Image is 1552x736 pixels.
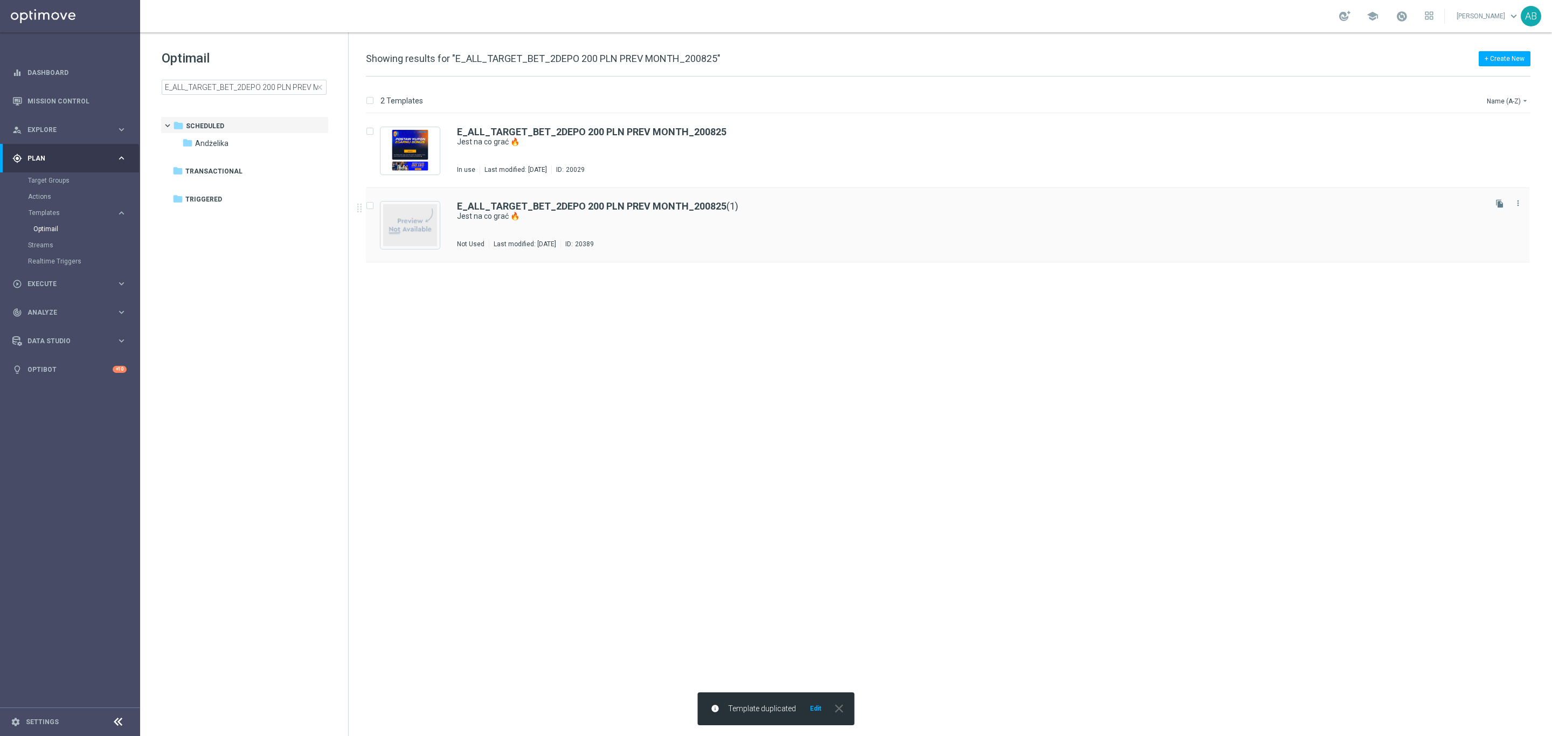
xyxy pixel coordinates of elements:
[28,253,139,269] div: Realtime Triggers
[489,240,560,248] div: Last modified: [DATE]
[28,172,139,189] div: Target Groups
[566,165,585,174] div: 20029
[185,195,222,204] span: Triggered
[172,165,183,176] i: folder
[12,58,127,87] div: Dashboard
[12,308,116,317] div: Analyze
[831,704,846,713] button: close
[12,154,116,163] div: Plan
[457,211,1484,221] div: Jest na co grać 🔥
[12,125,22,135] i: person_search
[1513,197,1523,210] button: more_vert
[33,221,139,237] div: Optimail
[1456,8,1521,24] a: [PERSON_NAME]keyboard_arrow_down
[12,97,127,106] button: Mission Control
[27,281,116,287] span: Execute
[27,87,127,115] a: Mission Control
[12,125,116,135] div: Explore
[195,138,228,148] span: Andżelika
[12,68,22,78] i: equalizer
[27,355,113,384] a: Optibot
[28,237,139,253] div: Streams
[12,355,127,384] div: Optibot
[1367,10,1378,22] span: school
[457,127,726,137] a: E_ALL_TARGET_BET_2DEPO 200 PLN PREV MONTH_200825
[28,241,112,249] a: Streams
[457,202,738,211] a: E_ALL_TARGET_BET_2DEPO 200 PLN PREV MONTH_200825(1)
[182,137,193,148] i: folder
[832,702,846,716] i: close
[12,308,127,317] button: track_changes Analyze keyboard_arrow_right
[26,719,59,725] a: Settings
[315,83,324,92] span: close
[457,137,1459,147] a: Jest na co grać 🔥
[383,204,437,246] img: noPreview.jpg
[28,209,127,217] button: Templates keyboard_arrow_right
[12,365,127,374] button: lightbulb Optibot +10
[12,279,22,289] i: play_circle_outline
[27,338,116,344] span: Data Studio
[12,280,127,288] button: play_circle_outline Execute keyboard_arrow_right
[480,165,551,174] div: Last modified: [DATE]
[12,365,22,374] i: lightbulb
[116,279,127,289] i: keyboard_arrow_right
[28,176,112,185] a: Target Groups
[33,225,112,233] a: Optimail
[1486,94,1530,107] button: Name (A-Z)arrow_drop_down
[116,336,127,346] i: keyboard_arrow_right
[457,137,1484,147] div: Jest na co grać 🔥
[116,124,127,135] i: keyboard_arrow_right
[12,336,116,346] div: Data Studio
[27,127,116,133] span: Explore
[28,189,139,205] div: Actions
[29,210,106,216] span: Templates
[355,188,1550,262] div: Press SPACE to select this row.
[12,126,127,134] button: person_search Explore keyboard_arrow_right
[1514,199,1522,207] i: more_vert
[457,165,475,174] div: In use
[1508,10,1520,22] span: keyboard_arrow_down
[560,240,594,248] div: ID:
[162,50,327,67] h1: Optimail
[116,307,127,317] i: keyboard_arrow_right
[12,154,22,163] i: gps_fixed
[1521,96,1529,105] i: arrow_drop_down
[116,153,127,163] i: keyboard_arrow_right
[1479,51,1530,66] button: + Create New
[366,53,720,64] span: Showing results for "E_ALL_TARGET_BET_2DEPO 200 PLN PREV MONTH_200825"
[809,704,822,713] button: Edit
[28,205,139,237] div: Templates
[1495,199,1504,208] i: file_copy
[728,704,796,713] span: Template duplicated
[12,279,116,289] div: Execute
[711,704,719,713] i: info
[185,166,242,176] span: Transactional
[12,308,22,317] i: track_changes
[113,366,127,373] div: +10
[28,192,112,201] a: Actions
[172,193,183,204] i: folder
[28,257,112,266] a: Realtime Triggers
[12,337,127,345] button: Data Studio keyboard_arrow_right
[380,96,423,106] p: 2 Templates
[575,240,594,248] div: 20389
[186,121,224,131] span: Scheduled
[457,211,1459,221] a: Jest na co grać 🔥
[457,200,726,212] b: E_ALL_TARGET_BET_2DEPO 200 PLN PREV MONTH_200825
[12,87,127,115] div: Mission Control
[457,126,726,137] b: E_ALL_TARGET_BET_2DEPO 200 PLN PREV MONTH_200825
[457,240,484,248] div: Not Used
[12,68,127,77] button: equalizer Dashboard
[1493,197,1507,211] button: file_copy
[383,130,437,172] img: 20029.jpeg
[12,154,127,163] button: gps_fixed Plan keyboard_arrow_right
[11,717,20,727] i: settings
